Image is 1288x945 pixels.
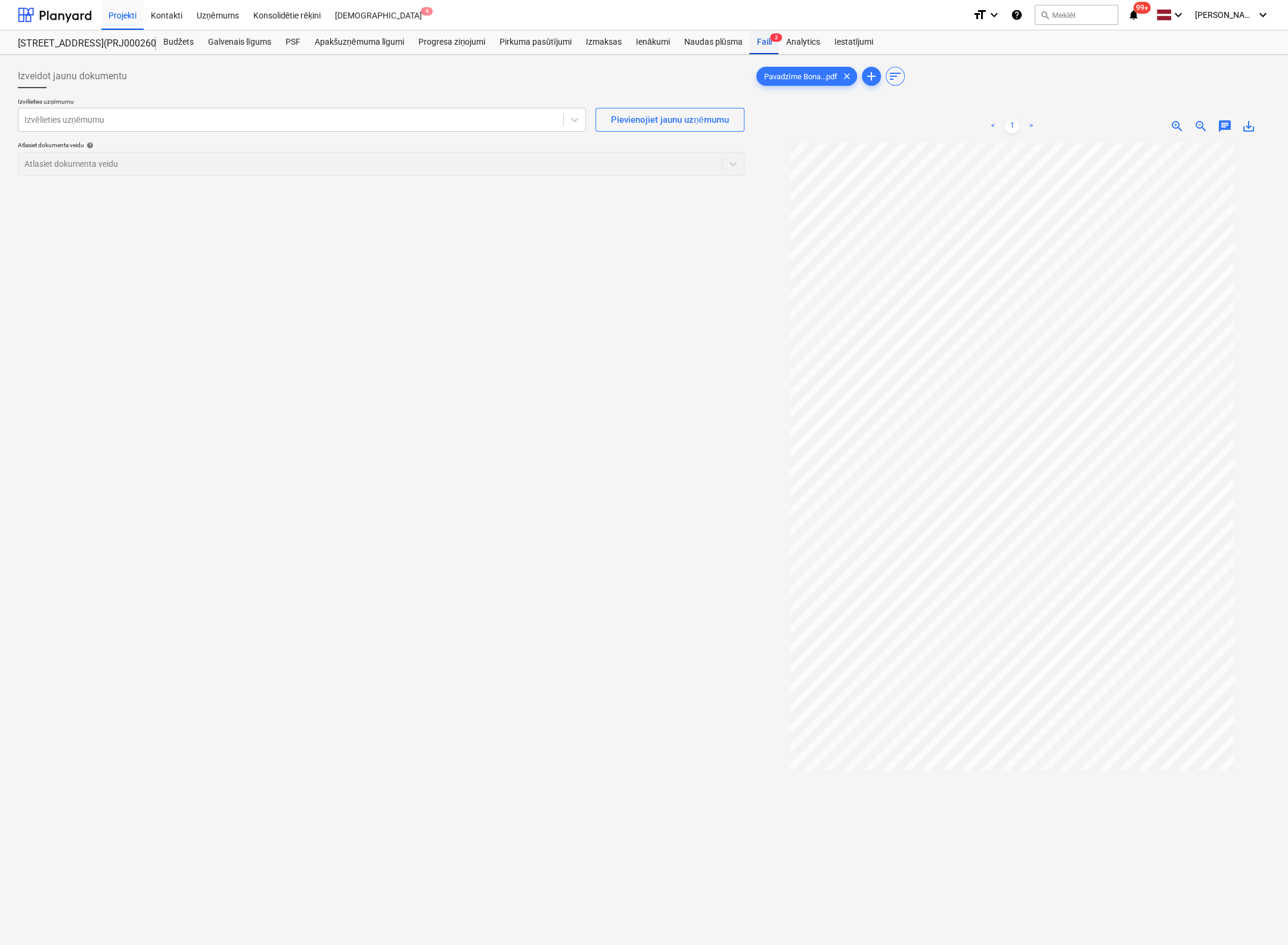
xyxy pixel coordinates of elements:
i: keyboard_arrow_down [987,8,1001,22]
i: Zināšanu pamats [1011,8,1023,22]
span: help [84,142,94,149]
a: Progresa ziņojumi [411,30,492,54]
span: clear [840,69,854,83]
button: Pievienojiet jaunu uzņēmumu [595,108,744,132]
a: Apakšuzņēmuma līgumi [308,30,411,54]
span: add [864,69,879,83]
a: Next page [1024,119,1038,133]
span: 2 [770,33,782,42]
a: Faili2 [749,30,778,54]
div: [STREET_ADDRESS](PRJ0002600) 2601946 [18,38,142,50]
a: Analytics [778,30,827,54]
i: format_size [973,8,987,22]
a: Pirkuma pasūtījumi [492,30,579,54]
i: keyboard_arrow_down [1256,8,1270,22]
a: Previous page [986,119,1000,133]
div: Atlasiet dokumenta veidu [18,141,744,149]
a: Ienākumi [629,30,677,54]
i: keyboard_arrow_down [1171,8,1185,22]
span: zoom_out [1194,119,1208,133]
span: 99+ [1134,2,1151,14]
span: save_alt [1242,119,1256,133]
span: zoom_in [1170,119,1184,133]
div: Pievienojiet jaunu uzņēmumu [611,112,729,128]
a: PSF [278,30,308,54]
a: Page 1 is your current page [1005,119,1019,133]
div: Faili [749,30,778,54]
span: chat [1218,119,1232,133]
div: Pavadzīme Bona...pdf [756,67,857,86]
a: Naudas plūsma [677,30,750,54]
iframe: Chat Widget [1228,888,1288,945]
i: notifications [1128,8,1140,22]
span: sort [888,69,902,83]
span: 4 [421,7,433,15]
a: Budžets [156,30,201,54]
a: Izmaksas [579,30,629,54]
span: Pavadzīme Bona...pdf [757,72,845,81]
p: Izvēlieties uzņēmumu [18,98,586,108]
a: Iestatījumi [827,30,880,54]
span: Izveidot jaunu dokumentu [18,69,127,83]
span: [PERSON_NAME] [1195,10,1255,20]
span: search [1040,10,1050,20]
a: Galvenais līgums [201,30,278,54]
button: Meklēt [1035,5,1118,25]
